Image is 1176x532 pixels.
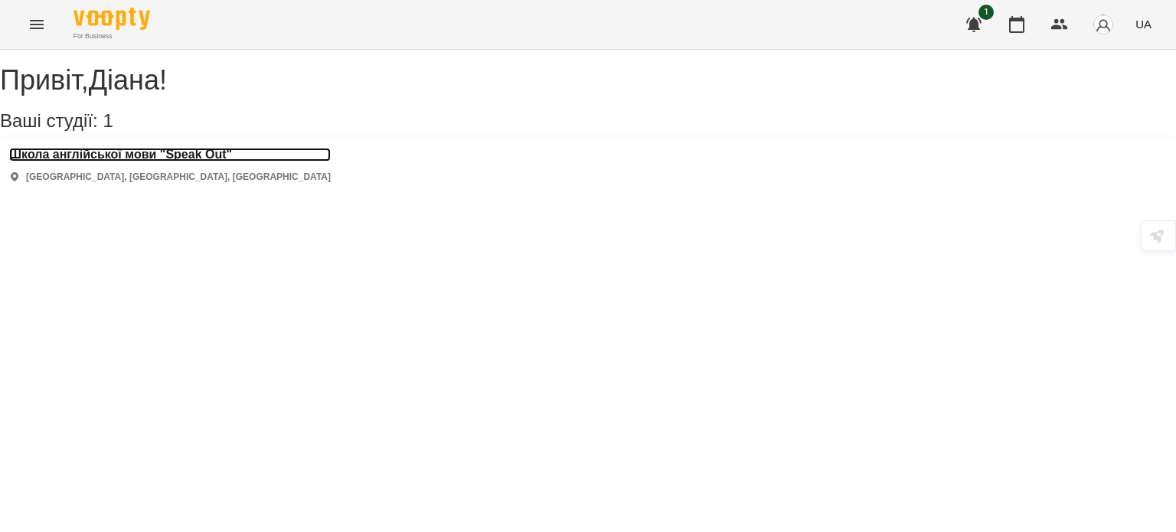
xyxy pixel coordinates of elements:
[1129,10,1158,38] button: UA
[1093,14,1114,35] img: avatar_s.png
[978,5,994,20] span: 1
[9,148,331,162] a: Школа англійської мови "Speak Out"
[73,8,150,30] img: Voopty Logo
[73,31,150,41] span: For Business
[18,6,55,43] button: Menu
[103,110,113,131] span: 1
[26,171,331,184] p: [GEOGRAPHIC_DATA], [GEOGRAPHIC_DATA], [GEOGRAPHIC_DATA]
[1135,16,1151,32] span: UA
